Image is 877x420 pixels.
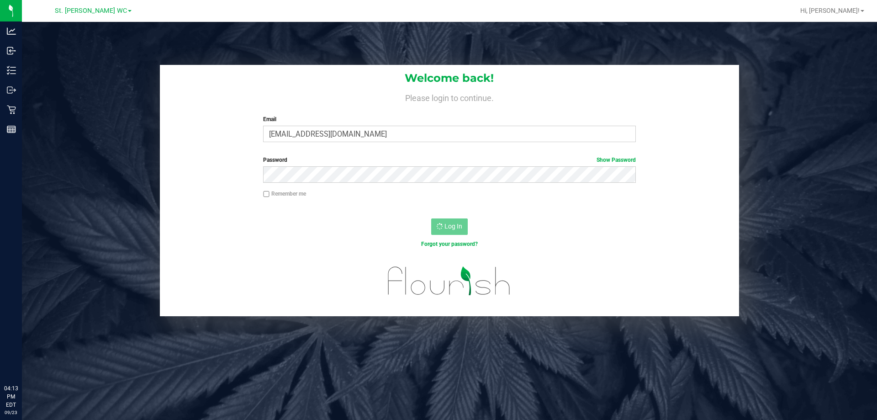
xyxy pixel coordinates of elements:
[7,105,16,114] inline-svg: Retail
[263,190,306,198] label: Remember me
[7,125,16,134] inline-svg: Reports
[421,241,478,247] a: Forgot your password?
[431,218,468,235] button: Log In
[160,91,739,102] h4: Please login to continue.
[55,7,127,15] span: St. [PERSON_NAME] WC
[7,66,16,75] inline-svg: Inventory
[7,27,16,36] inline-svg: Analytics
[263,157,287,163] span: Password
[263,191,269,197] input: Remember me
[377,258,522,304] img: flourish_logo.svg
[4,384,18,409] p: 04:13 PM EDT
[7,85,16,95] inline-svg: Outbound
[444,223,462,230] span: Log In
[7,46,16,55] inline-svg: Inbound
[4,409,18,416] p: 09/23
[160,72,739,84] h1: Welcome back!
[263,115,635,123] label: Email
[597,157,636,163] a: Show Password
[800,7,860,14] span: Hi, [PERSON_NAME]!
